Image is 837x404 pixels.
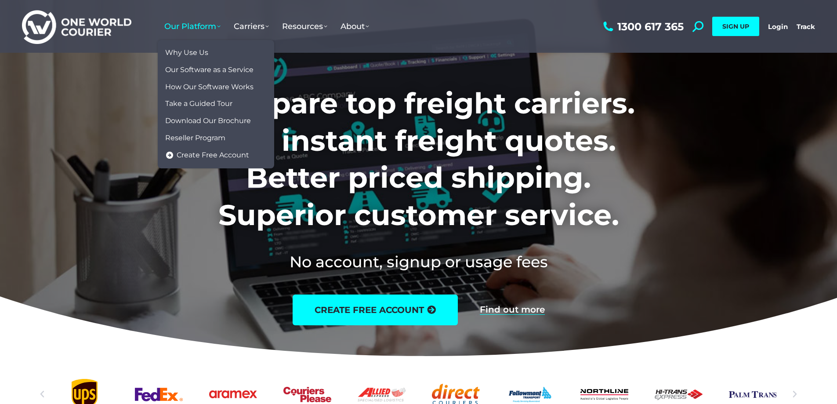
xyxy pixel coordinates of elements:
[177,151,249,160] span: Create Free Account
[165,66,254,75] span: Our Software as a Service
[601,21,684,32] a: 1300 617 365
[162,44,270,62] a: Why Use Us
[164,22,221,31] span: Our Platform
[162,147,270,164] a: Create Free Account
[162,113,270,130] a: Download Our Brochure
[234,22,269,31] span: Carriers
[165,134,225,143] span: Reseller Program
[22,9,131,44] img: One World Courier
[282,22,327,31] span: Resources
[162,79,270,96] a: How Our Software Works
[144,251,693,273] h2: No account, signup or usage fees
[165,83,254,92] span: How Our Software Works
[334,13,376,40] a: About
[162,95,270,113] a: Take a Guided Tour
[293,295,458,325] a: create free account
[227,13,275,40] a: Carriers
[162,62,270,79] a: Our Software as a Service
[712,17,759,36] a: SIGN UP
[162,130,270,147] a: Reseller Program
[144,85,693,233] h1: Compare top freight carriers. Get instant freight quotes. Better priced shipping. Superior custom...
[341,22,369,31] span: About
[275,13,334,40] a: Resources
[165,99,232,109] span: Take a Guided Tour
[722,22,749,30] span: SIGN UP
[480,305,545,315] a: Find out more
[165,48,208,58] span: Why Use Us
[797,22,815,31] a: Track
[165,116,251,126] span: Download Our Brochure
[158,13,227,40] a: Our Platform
[768,22,788,31] a: Login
